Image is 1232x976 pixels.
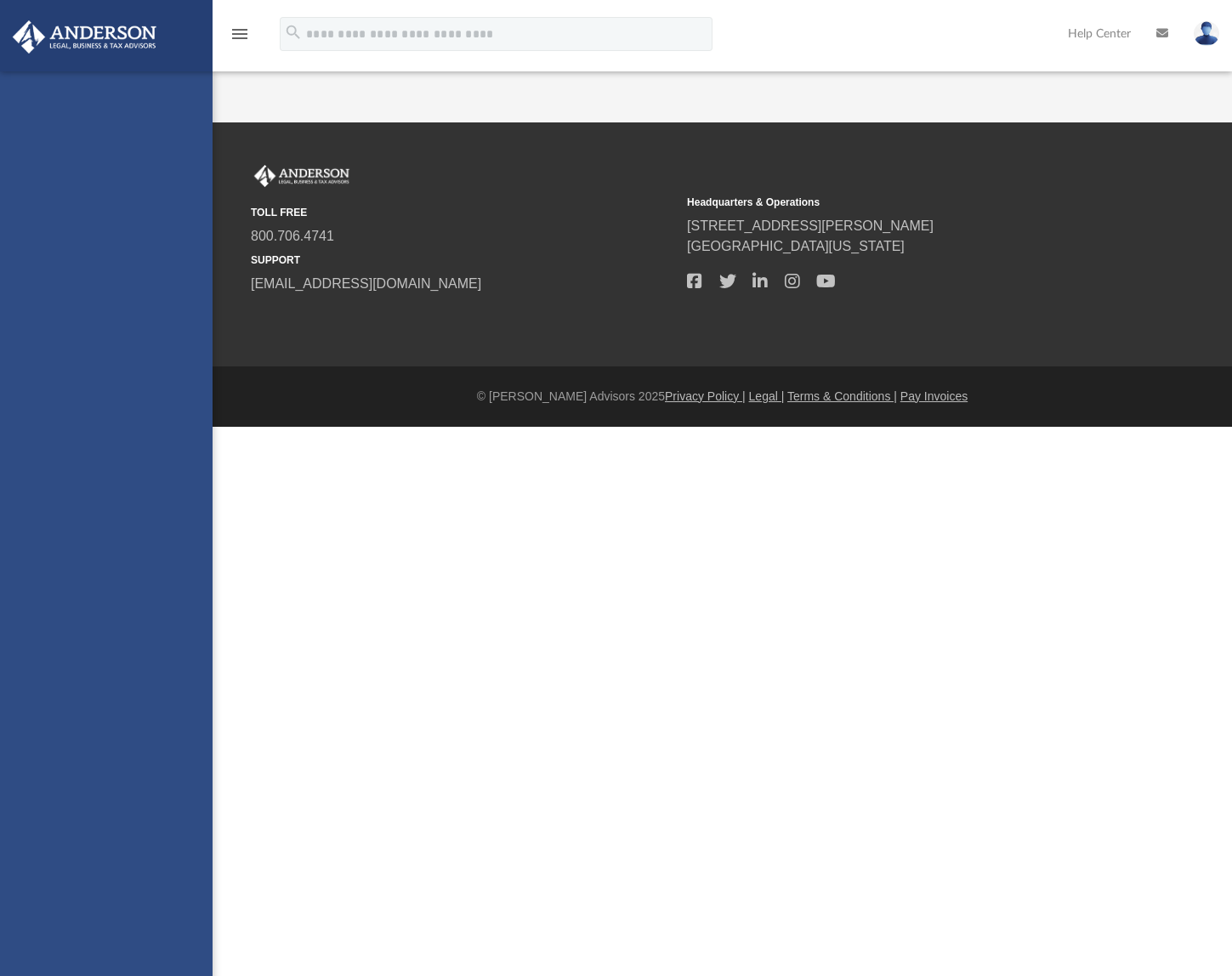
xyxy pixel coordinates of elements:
a: Privacy Policy | [665,389,746,403]
i: menu [230,24,250,44]
a: Legal | [749,389,785,403]
img: User Pic [1194,21,1219,46]
small: Headquarters & Operations [687,195,1111,210]
a: [GEOGRAPHIC_DATA][US_STATE] [687,239,905,253]
a: 800.706.4741 [251,229,334,243]
small: SUPPORT [251,253,675,268]
a: menu [230,32,250,44]
img: Anderson Advisors Platinum Portal [8,20,162,54]
a: [STREET_ADDRESS][PERSON_NAME] [687,218,934,233]
a: Pay Invoices [900,389,968,403]
a: [EMAIL_ADDRESS][DOMAIN_NAME] [251,276,481,291]
div: © [PERSON_NAME] Advisors 2025 [213,388,1232,406]
small: TOLL FREE [251,205,675,220]
img: Anderson Advisors Platinum Portal [251,165,353,187]
i: search [284,23,303,42]
a: Terms & Conditions | [787,389,897,403]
